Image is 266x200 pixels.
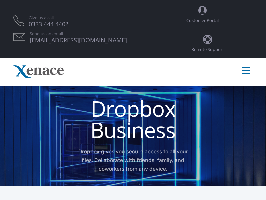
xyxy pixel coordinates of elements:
[73,98,193,141] h1: Dropbox Business
[29,16,68,26] a: Give us a call 0333 444 4402
[73,147,193,173] p: Dropbox gives you secure access to all your files. Collaborate with friends, family, and coworker...
[30,32,127,42] a: Send us an email [EMAIL_ADDRESS][DOMAIN_NAME]
[191,29,224,58] a: Remote Support
[29,16,68,20] span: Give us a call
[29,22,68,26] span: 0333 444 4402
[30,32,127,36] span: Send us an email
[13,65,64,78] img: Xenace
[30,38,127,42] span: [EMAIL_ADDRESS][DOMAIN_NAME]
